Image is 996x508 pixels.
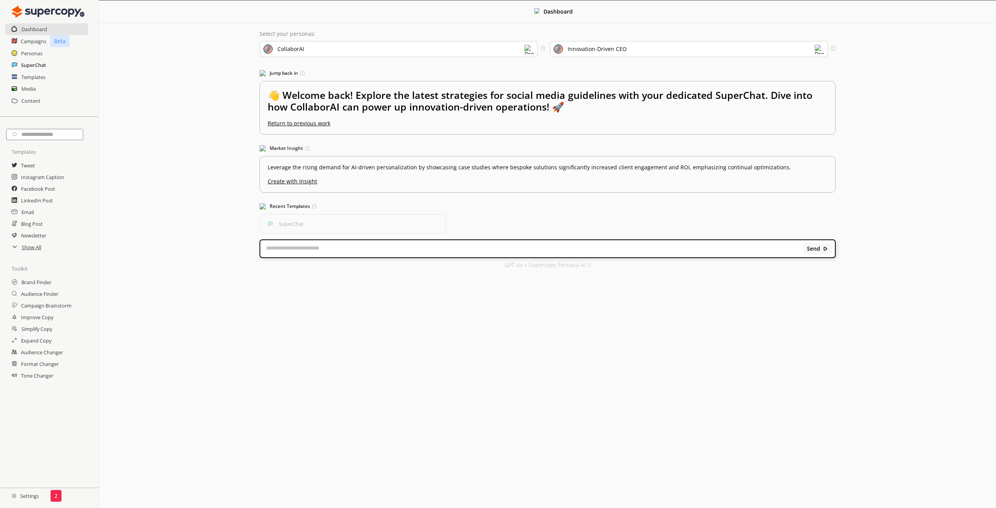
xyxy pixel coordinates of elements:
a: Newsletter [21,230,46,241]
p: GPT 4o + Supercopy Persona-AI 3 [505,262,591,268]
img: Brand Icon [263,44,273,54]
img: Dropdown Icon [524,45,534,54]
div: CollaborAI [277,46,304,52]
img: Popular Templates [260,203,266,209]
a: Personas [21,47,42,59]
a: Format Changer [21,358,59,370]
a: Email [21,206,34,218]
img: Jump Back In [260,70,266,76]
img: Tooltip Icon [831,46,836,51]
a: Content [21,95,40,107]
a: Tone Changer [21,370,53,381]
a: Media [21,83,36,95]
a: Templates [21,71,46,83]
img: Tooltip Icon [300,71,305,76]
p: Select your personas: [260,31,836,37]
a: Simplify Copy [21,323,52,335]
a: Audience Changer [21,346,63,358]
b: Send [807,246,820,252]
h3: Jump back in [260,67,836,79]
p: Beta [50,35,70,47]
a: Dashboard [21,23,47,35]
a: Show All [22,241,41,253]
img: Close [12,4,84,19]
img: SuperChat [268,221,273,227]
p: Leverage the rising demand for AI-driven personalization by showcasing case studies where bespoke... [268,164,828,171]
a: Instagram Caption [21,171,64,183]
img: Tooltip Icon [312,204,317,209]
a: Improve Copy [21,311,53,323]
h3: Market Insight [260,142,836,154]
a: SuperChat [21,59,46,71]
img: Close [12,494,16,498]
img: Dropdown Icon [815,45,824,54]
p: 2 [54,493,58,499]
a: Audience Finder [21,288,58,300]
h2: 👋 Welcome back! Explore the latest strategies for social media guidelines with your dedicated Sup... [268,89,828,120]
u: Return to previous work [268,120,330,127]
img: Tooltip Icon [541,46,545,51]
a: Facebook Post [21,183,55,195]
u: Create with Insight [268,174,828,185]
img: Audience Icon [554,44,563,54]
a: Blog Post [21,218,43,230]
a: Expand Copy [21,335,51,346]
h3: Recent Templates [260,200,836,212]
img: Tooltip Icon [305,146,310,151]
a: Tweet [21,160,35,171]
a: Brand Finder [21,276,51,288]
b: Dashboard [544,8,573,15]
img: Market Insight [260,145,266,151]
a: Campaigns [21,35,46,47]
img: Close [823,246,828,251]
div: Innovation-Driven CEO [568,46,627,52]
img: Close [534,8,540,14]
a: Campaign Brainstorm [21,300,72,311]
a: LinkedIn Post [21,195,53,206]
button: SuperChatSuperChat [260,214,446,234]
